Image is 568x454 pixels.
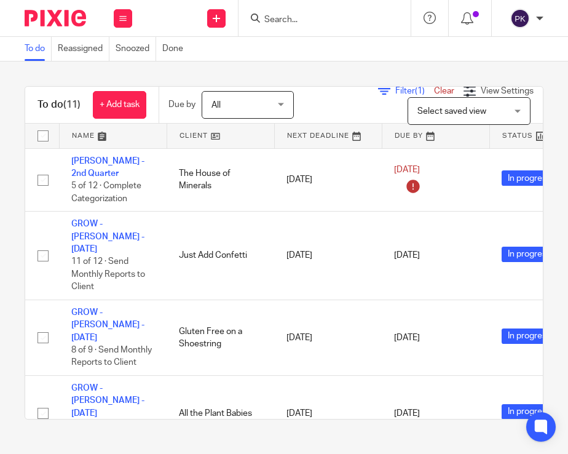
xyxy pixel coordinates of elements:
td: Gluten Free on a Shoestring [167,300,274,375]
td: Just Add Confetti [167,212,274,300]
p: Due by [168,98,195,111]
span: In progress [502,170,557,186]
span: 8 of 9 · Send Monthly Reports to Client [71,346,152,367]
span: [DATE] [394,165,420,174]
td: All the Plant Babies [167,376,274,452]
img: svg%3E [510,9,530,28]
span: View Settings [481,87,534,95]
td: [DATE] [274,212,382,300]
a: + Add task [93,91,146,119]
span: In progress [502,247,557,262]
a: GROW - [PERSON_NAME] - [DATE] [71,384,144,418]
td: [DATE] [274,300,382,375]
a: To do [25,37,52,61]
a: Snoozed [116,37,156,61]
span: Select saved view [417,107,486,116]
a: [PERSON_NAME] - 2nd Quarter [71,157,144,178]
h1: To do [37,98,81,111]
span: (11) [63,100,81,110]
a: GROW - [PERSON_NAME] - [DATE] [71,308,144,342]
img: Pixie [25,10,86,26]
a: Clear [434,87,454,95]
span: 11 of 12 · Send Monthly Reports to Client [71,257,145,291]
a: Done [162,37,189,61]
a: GROW - [PERSON_NAME] - [DATE] [71,220,144,253]
a: Reassigned [58,37,109,61]
span: In progress [502,329,557,344]
span: (1) [415,87,425,95]
span: [DATE] [394,252,420,260]
input: Search [263,15,374,26]
span: [DATE] [394,333,420,342]
td: [DATE] [274,148,382,212]
td: The House of Minerals [167,148,274,212]
td: [DATE] [274,376,382,452]
span: In progress [502,404,557,420]
span: [DATE] [394,409,420,418]
span: Filter [395,87,434,95]
span: 5 of 12 · Complete Categorization [71,181,141,203]
span: All [211,101,221,110]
